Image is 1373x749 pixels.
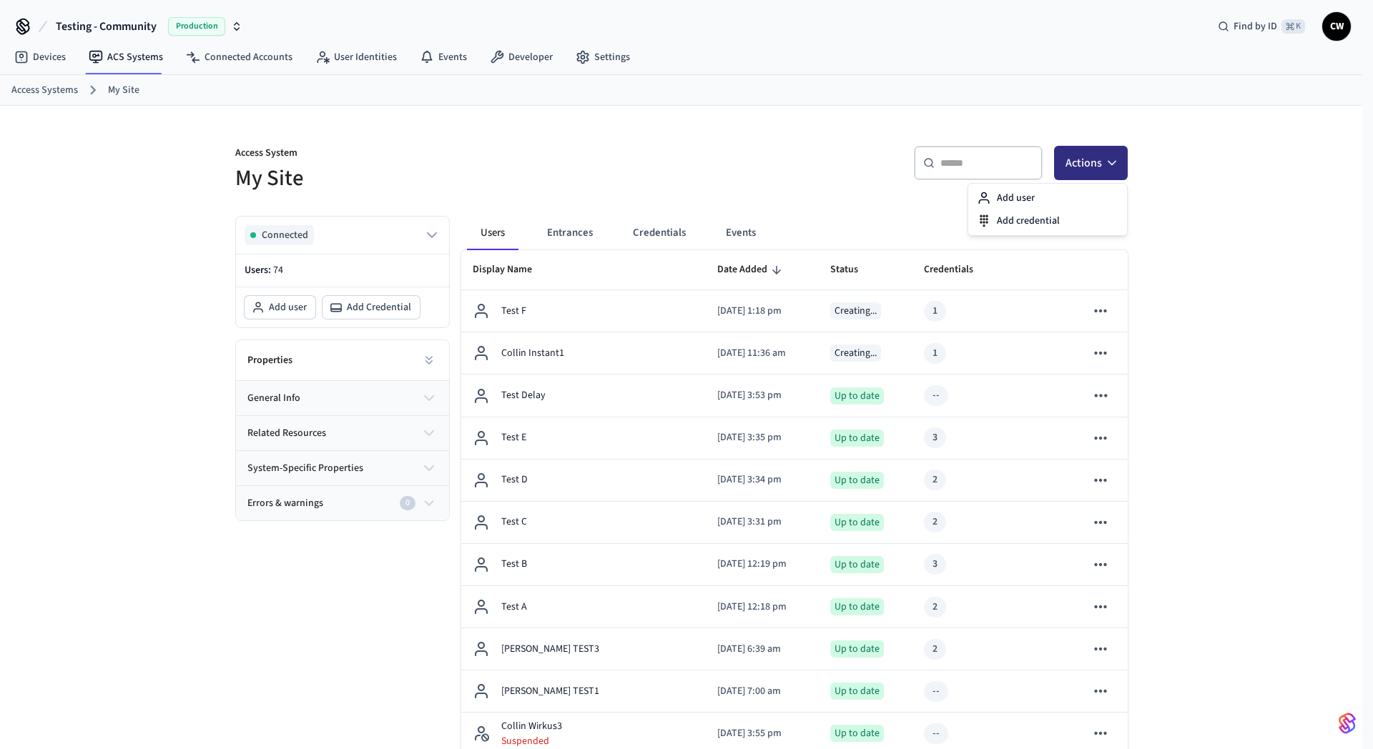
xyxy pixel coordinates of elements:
button: Actions [1054,146,1128,180]
h5: My Site [235,164,673,193]
p: [DATE] 3:53 pm [717,388,807,403]
p: [DATE] 3:35 pm [717,430,807,445]
div: 2 [932,472,938,487]
p: Test B [501,557,527,572]
a: User Identities [304,44,408,70]
p: Test A [501,600,527,615]
div: Creating... [830,302,881,319]
img: SeamLogoGradient.69752ec5.svg [1339,712,1356,735]
a: Developer [478,44,564,70]
button: Events [714,216,767,250]
a: Connected Accounts [174,44,304,70]
p: [DATE] 12:19 pm [717,557,807,572]
span: Production [168,17,225,36]
div: -- [932,684,940,699]
button: Users [467,216,518,250]
div: -- [932,388,940,403]
span: ⌘ K [1281,19,1305,34]
div: Add credential [971,209,1124,232]
span: CW [1324,14,1349,39]
p: [PERSON_NAME] TEST1 [501,684,599,699]
p: Collin Instant1 [501,346,564,361]
p: [DATE] 3:34 pm [717,472,807,487]
div: Up to date [830,514,884,531]
div: Up to date [830,472,884,489]
p: Test Delay [501,388,546,403]
div: 3 [932,557,938,572]
div: 2 [932,642,938,657]
div: Add user [971,187,1124,209]
span: Testing - Community [56,18,157,35]
div: Creating... [830,344,881,362]
div: Up to date [830,683,884,700]
a: My Site [108,83,139,98]
div: -- [932,726,940,741]
p: Suspended [501,734,562,748]
span: Display Name [473,259,551,281]
p: Test E [501,430,526,445]
div: Up to date [830,640,884,658]
div: Up to date [830,725,884,742]
p: Access System [235,146,673,164]
span: Connected [262,228,308,242]
p: [DATE] 3:55 pm [717,726,807,741]
span: Find by ID [1234,19,1277,34]
div: Up to date [830,598,884,615]
div: 0 [400,496,415,510]
h2: Properties [247,353,292,367]
span: system-specific properties [247,461,363,476]
p: Test C [501,515,527,530]
p: [DATE] 1:18 pm [717,304,807,319]
p: [DATE] 11:36 am [717,346,807,361]
p: Collin Wirkus3 [501,719,562,734]
span: Errors & warnings [247,496,323,511]
p: [DATE] 7:00 am [717,684,807,699]
div: 3 [932,430,938,445]
div: 1 [932,304,938,319]
span: 74 [273,263,283,277]
p: [DATE] 3:31 pm [717,515,807,530]
a: Devices [3,44,77,70]
div: Up to date [830,556,884,573]
div: 2 [932,600,938,615]
span: Date Added [717,259,786,281]
span: Credentials [924,259,992,281]
a: ACS Systems [77,44,174,70]
button: Entrances [536,216,604,250]
a: Access Systems [11,83,78,98]
span: related resources [247,426,326,441]
span: Status [830,259,877,281]
button: Credentials [621,216,697,250]
p: Users: [245,263,441,278]
div: Up to date [830,430,884,447]
p: [PERSON_NAME] TEST3 [501,642,599,657]
div: Up to date [830,387,884,405]
span: Add Credential [347,300,411,314]
a: Events [408,44,478,70]
p: Test D [501,472,528,487]
p: [DATE] 12:18 pm [717,600,807,615]
a: Settings [564,44,641,70]
span: Add user [269,300,307,314]
div: Actions [968,183,1128,236]
span: general info [247,391,300,406]
div: 1 [932,346,938,361]
p: Test F [501,304,526,319]
div: 2 [932,515,938,530]
p: [DATE] 6:39 am [717,642,807,657]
